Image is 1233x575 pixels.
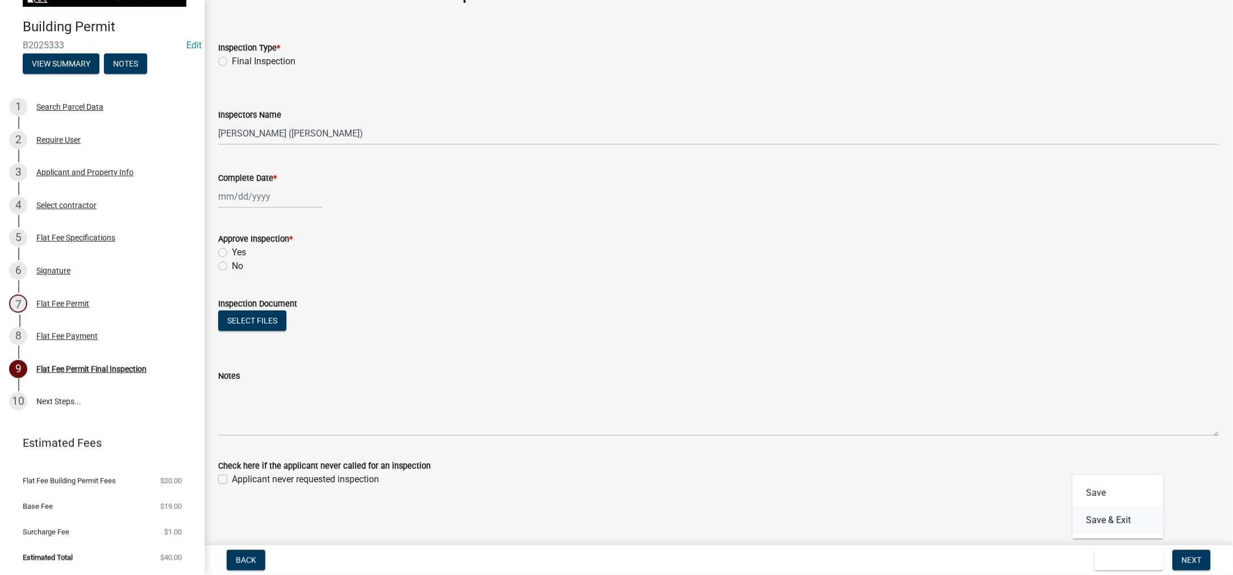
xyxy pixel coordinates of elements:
a: Edit [186,40,202,51]
wm-modal-confirm: Edit Application Number [186,40,202,51]
div: Select contractor [36,201,97,209]
div: 3 [9,163,27,181]
span: Estimated Total [23,554,73,561]
label: Applicant never requested inspection [232,473,379,486]
label: Approve Inspection [218,235,293,243]
div: Signature [36,267,70,275]
button: View Summary [23,53,99,74]
label: Inspection Document [218,300,297,308]
span: Flat Fee Building Permit Fees [23,477,116,485]
span: $19.00 [160,503,182,510]
label: Check here if the applicant never called for an inspection [218,462,431,470]
span: $20.00 [160,477,182,485]
span: Next [1182,556,1202,565]
label: Yes [232,246,246,259]
a: Estimated Fees [9,432,186,454]
label: Inspectors Name [218,111,281,119]
div: 9 [9,360,27,378]
h4: Building Permit [23,19,195,35]
span: $40.00 [160,554,182,561]
label: No [232,259,243,273]
div: 8 [9,327,27,345]
span: Save & Exit [1104,556,1148,565]
div: 7 [9,295,27,313]
div: Require User [36,136,81,144]
button: Back [227,550,265,570]
wm-modal-confirm: Notes [104,60,147,69]
label: Complete Date [218,175,277,183]
button: Next [1173,550,1211,570]
div: 1 [9,98,27,116]
div: 2 [9,131,27,149]
button: Notes [104,53,147,74]
span: Base Fee [23,503,53,510]
button: Select files [218,311,286,331]
div: Flat Fee Specifications [36,234,115,242]
div: Flat Fee Permit [36,300,89,308]
div: 5 [9,229,27,247]
div: 6 [9,262,27,280]
span: $1.00 [164,528,182,536]
div: Applicant and Property Info [36,168,134,176]
span: Back [236,556,256,565]
div: Search Parcel Data [36,103,103,111]
button: Save [1073,479,1164,507]
label: Notes [218,373,240,380]
div: 10 [9,392,27,411]
input: mm/dd/yyyy [218,185,322,208]
div: Save & Exit [1073,475,1164,539]
label: Inspection Type [218,44,280,52]
wm-modal-confirm: Summary [23,60,99,69]
div: Flat Fee Permit Final Inspection [36,365,147,373]
button: Save & Exit [1073,507,1164,534]
span: Surcharge Fee [23,528,69,536]
div: 4 [9,196,27,214]
button: Save & Exit [1095,550,1164,570]
span: B2025333 [23,40,182,51]
label: Final Inspection [232,55,295,68]
div: Flat Fee Payment [36,332,98,340]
